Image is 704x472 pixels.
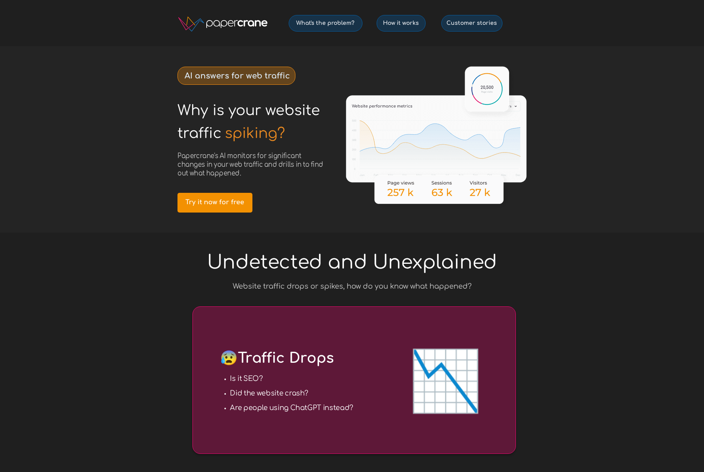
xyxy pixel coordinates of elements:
span: traffic [177,125,221,141]
span: What's the problem? [289,20,362,26]
strong: Did the website crash? [230,389,308,397]
span: Website traffic drops or spikes, how do you know what happened? [233,282,472,290]
span: 📉 [408,349,482,415]
span: How it works [377,20,425,26]
strong: Is it SEO? [230,375,263,382]
span: Undetected and Unexplained [207,252,497,273]
a: Try it now for free [177,193,252,213]
a: What's the problem? [289,15,362,32]
span: Customer stories [442,20,502,26]
span: spiking? [225,125,285,141]
strong: Are people using ChatGPT instead? [230,404,353,412]
a: Customer stories [441,15,502,32]
span: Traffic Drops [220,350,334,366]
span: Try it now for free [177,199,252,206]
span: Papercrane's AI monitors for significant changes in your web traffic and drills in to find out wh... [177,152,323,177]
span: 😰 [220,350,238,366]
a: How it works [377,15,426,32]
span: Why is your website [177,103,320,118]
strong: AI answers for web traffic [185,71,290,80]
